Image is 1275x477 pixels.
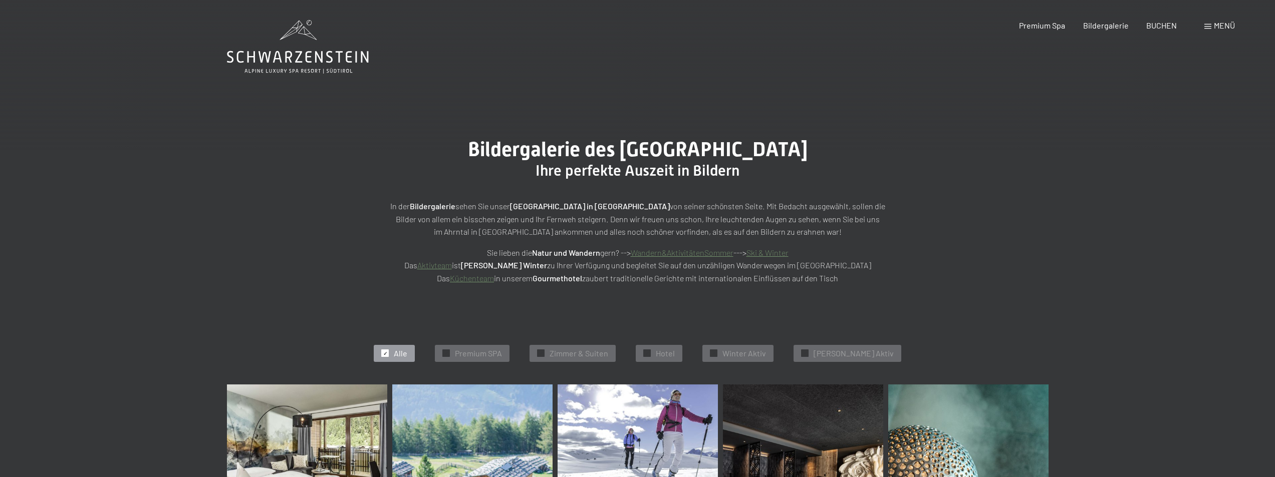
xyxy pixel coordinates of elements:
a: Küchenteam [450,273,494,283]
a: Aktivteam [417,260,452,270]
span: ✓ [444,350,448,357]
span: Ihre perfekte Auszeit in Bildern [536,162,739,179]
span: ✓ [645,350,649,357]
a: BUCHEN [1146,21,1177,30]
a: Premium Spa [1019,21,1065,30]
a: Ski & Winter [746,248,789,257]
strong: [GEOGRAPHIC_DATA] in [GEOGRAPHIC_DATA] [510,201,670,211]
strong: Natur und Wandern [532,248,600,257]
span: Alle [394,348,407,359]
p: In der sehen Sie unser von seiner schönsten Seite. Mit Bedacht ausgewählt, sollen die Bilder von ... [387,200,888,238]
span: Premium SPA [455,348,502,359]
span: ✓ [383,350,387,357]
span: Menü [1214,21,1235,30]
a: Wandern&AktivitätenSommer [631,248,733,257]
span: [PERSON_NAME] Aktiv [814,348,894,359]
p: Sie lieben die gern? --> ---> Das ist zu Ihrer Verfügung und begleitet Sie auf den unzähligen Wan... [387,246,888,285]
span: Hotel [656,348,675,359]
a: Bildergalerie [1083,21,1129,30]
strong: Bildergalerie [410,201,455,211]
span: Bildergalerie des [GEOGRAPHIC_DATA] [468,138,808,161]
span: Zimmer & Suiten [550,348,608,359]
strong: [PERSON_NAME] Winter [461,260,547,270]
span: ✓ [712,350,716,357]
span: Winter Aktiv [722,348,766,359]
span: ✓ [803,350,807,357]
span: ✓ [539,350,543,357]
strong: Gourmethotel [533,273,582,283]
